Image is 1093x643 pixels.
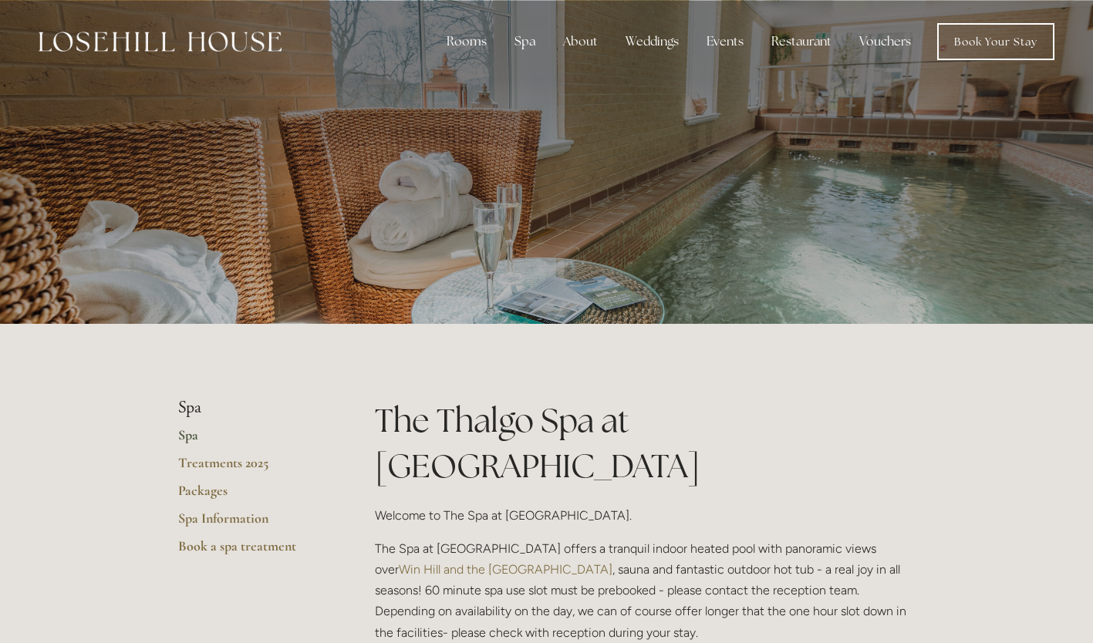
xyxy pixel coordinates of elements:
[399,562,612,577] a: Win Hill and the [GEOGRAPHIC_DATA]
[375,398,916,489] h1: The Thalgo Spa at [GEOGRAPHIC_DATA]
[375,538,916,643] p: The Spa at [GEOGRAPHIC_DATA] offers a tranquil indoor heated pool with panoramic views over , sau...
[178,454,326,482] a: Treatments 2025
[759,26,844,57] div: Restaurant
[39,32,282,52] img: Losehill House
[502,26,548,57] div: Spa
[694,26,756,57] div: Events
[847,26,923,57] a: Vouchers
[178,426,326,454] a: Spa
[178,537,326,565] a: Book a spa treatment
[375,505,916,526] p: Welcome to The Spa at [GEOGRAPHIC_DATA].
[434,26,499,57] div: Rooms
[551,26,610,57] div: About
[937,23,1054,60] a: Book Your Stay
[178,482,326,510] a: Packages
[178,398,326,418] li: Spa
[178,510,326,537] a: Spa Information
[613,26,691,57] div: Weddings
